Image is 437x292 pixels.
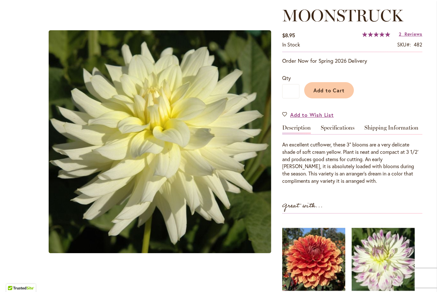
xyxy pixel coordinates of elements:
div: 482 [414,41,422,48]
div: MOONSTRUCK [44,6,276,278]
div: Detailed Product Info [282,125,422,185]
a: Add to Wish List [282,111,334,118]
div: Availability [282,41,300,48]
iframe: Launch Accessibility Center [5,269,23,287]
span: In stock [282,41,300,48]
button: Add to Cart [304,82,354,98]
a: Description [282,125,311,134]
a: Shipping Information [364,125,419,134]
span: Add to Cart [313,87,345,94]
span: Reviews [405,31,422,37]
a: 2 Reviews [399,31,422,37]
strong: SKU [397,41,411,48]
img: MOONSTRUCK [49,30,271,253]
span: MOONSTRUCK [282,5,403,25]
a: Specifications [321,125,355,134]
strong: Great with... [282,201,323,211]
span: 2 [399,31,402,37]
div: 100% [362,32,390,37]
span: Add to Wish List [290,111,334,118]
p: Order Now for Spring 2026 Delivery [282,57,422,65]
div: An excellent cutflower, these 3" blooms are a very delicate shade of soft cream yellow. Plant is ... [282,141,422,185]
span: Qty [282,75,291,81]
div: Product Images [44,6,305,278]
span: $8.95 [282,32,295,39]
